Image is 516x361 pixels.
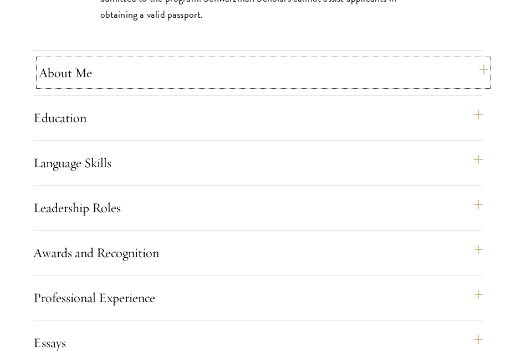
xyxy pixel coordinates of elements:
[33,284,483,311] button: Professional Experience
[33,239,483,266] button: Awards and Recognition
[33,104,483,131] button: Education
[33,194,483,221] button: Leadership Roles
[39,59,488,86] button: About Me
[33,329,483,356] button: Essays
[33,149,483,176] button: Language Skills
